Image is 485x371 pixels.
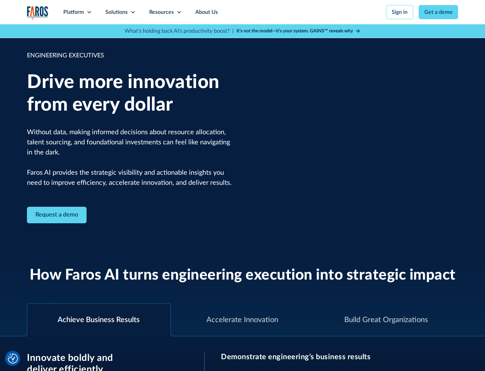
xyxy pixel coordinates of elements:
[149,8,174,16] div: Resources
[206,314,278,325] div: Accelerate Innovation
[125,27,234,35] p: What's holding back AI's productivity boost? |
[27,207,87,223] a: Contact Modal
[27,71,232,116] h1: Drive more innovation from every dollar
[30,266,456,284] h2: How Faros AI turns engineering execution into strategic impact
[27,127,232,188] p: Without data, making informed decisions about resource allocation, talent sourcing, and foundatio...
[8,353,18,364] img: Revisit consent button
[27,6,48,20] img: Logo of the analytics and reporting company Faros.
[419,5,458,19] a: Get a demo
[58,314,140,325] div: Achieve Business Results
[344,314,428,325] div: Build Great Organizations
[236,29,353,33] strong: It’s not the model—it’s your system. GAINS™ reveals why
[27,51,232,60] div: ENGINEERING EXECUTIVES
[63,8,84,16] div: Platform
[221,352,458,361] h3: Demonstrate engineering’s business results
[27,6,48,20] a: home
[236,28,360,35] a: It’s not the model—it’s your system. GAINS™ reveals why
[105,8,128,16] div: Solutions
[8,353,18,364] button: Cookie Settings
[386,5,413,19] a: Sign in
